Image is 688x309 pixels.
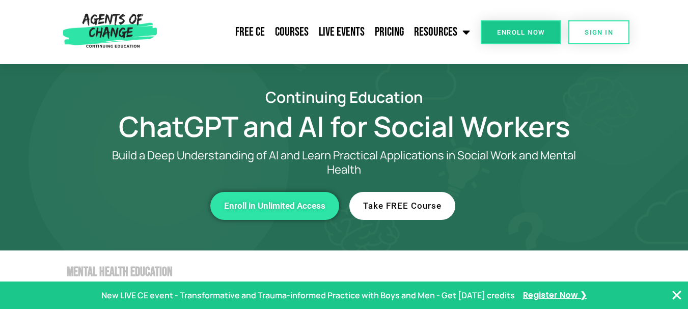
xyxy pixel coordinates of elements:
span: SIGN IN [585,29,613,36]
p: New LIVE CE event - Transformative and Trauma-informed Practice with Boys and Men - Get [DATE] cr... [101,288,515,303]
span: Take FREE Course [363,202,442,210]
h2: Mental Health Education [67,266,635,278]
a: Enroll in Unlimited Access [210,192,339,220]
a: Live Events [314,19,370,45]
a: Courses [270,19,314,45]
button: Close Banner [671,289,683,301]
span: Enroll Now [497,29,544,36]
nav: Menu [161,19,476,45]
h1: ChatGPT and AI for Social Workers [54,115,635,138]
h2: Continuing Education [54,90,635,104]
a: SIGN IN [568,20,629,44]
span: Enroll in Unlimited Access [224,202,325,210]
a: Resources [409,19,475,45]
a: Free CE [230,19,270,45]
a: Pricing [370,19,409,45]
p: Build a Deep Understanding of AI and Learn Practical Applications in Social Work and Mental Health [95,148,594,177]
a: Enroll Now [481,20,561,44]
a: Take FREE Course [349,192,455,220]
a: Register Now ❯ [523,288,587,303]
